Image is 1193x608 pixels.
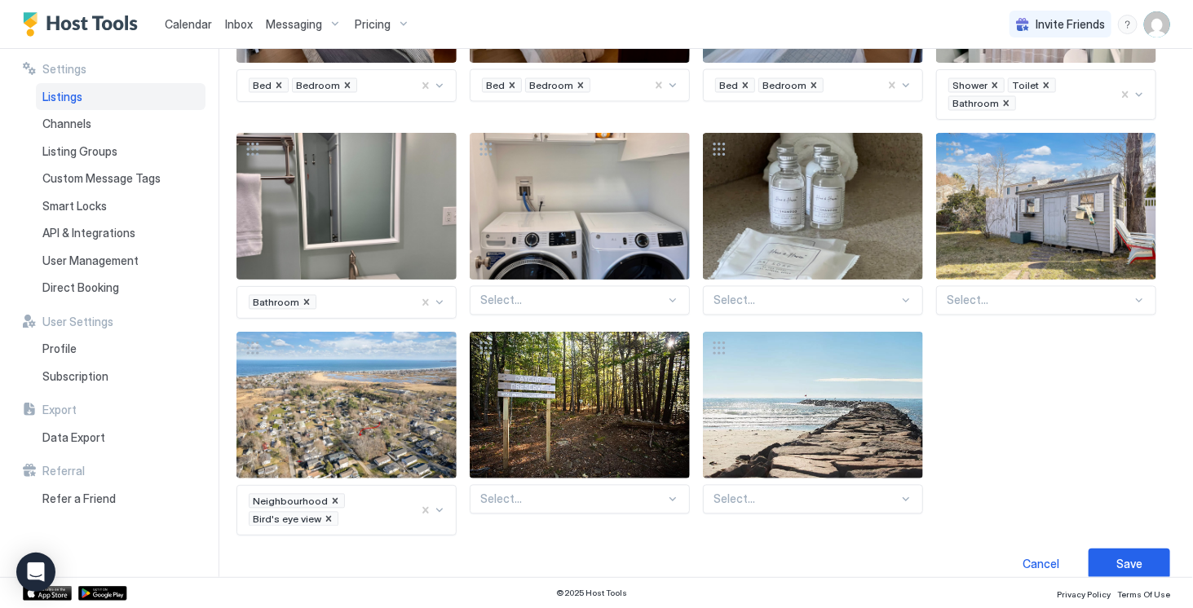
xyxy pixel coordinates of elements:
a: Terms Of Use [1117,584,1170,601]
a: Custom Message Tags [36,165,205,192]
span: Privacy Policy [1057,589,1111,599]
a: Smart Locks [36,192,205,220]
span: Terms Of Use [1117,589,1170,599]
a: Direct Booking [36,274,205,302]
span: Direct Booking [42,280,119,295]
span: Listing Groups [42,144,117,159]
div: Remove Toilet [1041,79,1052,92]
span: Bed [486,80,505,92]
span: Data Export [42,430,105,445]
div: View imageSelect... [703,332,923,514]
div: View imageSelect... [703,133,923,315]
div: Cancel [1023,555,1060,572]
a: Listings [36,83,205,111]
span: Toilet [1012,80,1039,92]
div: User profile [1144,11,1170,37]
div: Save [1116,555,1142,572]
span: Smart Locks [42,199,107,214]
div: menu [1118,15,1138,34]
span: Bird's eye view [253,513,321,526]
span: Referral [42,464,85,478]
a: Privacy Policy [1057,584,1111,601]
span: Export [42,403,77,417]
span: Bed [253,80,272,92]
span: Bathroom [952,98,999,110]
a: API & Integrations [36,219,205,247]
span: Messaging [266,17,322,32]
a: Calendar [165,15,212,33]
span: Inbox [225,17,253,31]
div: View imageSelect... [936,133,1156,315]
span: Bedroom [529,80,573,92]
div: View image [936,133,1156,280]
span: Calendar [165,17,212,31]
span: Refer a Friend [42,491,116,506]
div: View image [703,332,923,478]
div: Remove Bathroom [301,296,312,309]
span: Bedroom [762,80,806,92]
a: App Store [23,586,72,601]
a: User Management [36,247,205,275]
span: User Management [42,253,139,268]
div: Remove Bed [506,79,518,92]
span: Profile [42,341,77,356]
div: Remove Shower [989,79,1001,92]
div: Remove Bird's eye view [323,513,334,526]
div: View image [703,133,923,280]
div: View imageSelect... [470,133,690,315]
a: Channels [36,110,205,138]
span: Listings [42,90,82,104]
a: Refer a Friend [36,485,205,513]
button: Save [1089,549,1170,579]
a: Profile [36,335,205,363]
span: Channels [42,117,91,131]
span: Invite Friends [1036,17,1105,32]
span: API & Integrations [42,226,135,240]
span: Shower [952,80,988,92]
span: User Settings [42,315,113,329]
span: Bed [719,80,738,92]
div: View image [470,332,690,478]
div: Remove Bathroom [1001,97,1012,110]
div: Remove Bedroom [808,79,820,92]
div: Remove Bedroom [342,79,353,92]
div: Remove Bed [740,79,751,92]
a: Subscription [36,363,205,390]
a: Data Export [36,424,205,452]
div: Remove Bed [273,79,285,92]
div: View imageNeighbourhoodRemove NeighbourhoodBird's eye viewRemove Bird's eye view [236,332,457,535]
span: Settings [42,62,86,77]
span: Bedroom [296,80,340,92]
span: Pricing [355,17,391,32]
div: Remove Neighbourhood [329,495,341,508]
a: Listing Groups [36,138,205,165]
span: Custom Message Tags [42,171,161,186]
button: Cancel [1001,549,1082,579]
a: Inbox [225,15,253,33]
span: Subscription [42,369,108,384]
div: View imageBathroomRemove Bathroom [236,133,457,319]
a: Host Tools Logo [23,12,145,37]
div: Open Intercom Messenger [16,553,55,592]
div: View image [236,332,457,478]
span: Bathroom [253,297,299,309]
span: Neighbourhood [253,496,328,508]
span: © 2025 Host Tools [557,588,628,598]
div: View imageSelect... [470,332,690,514]
a: Google Play Store [78,586,127,601]
div: View image [236,133,457,280]
div: Remove Bedroom [575,79,586,92]
div: View image [470,133,690,280]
